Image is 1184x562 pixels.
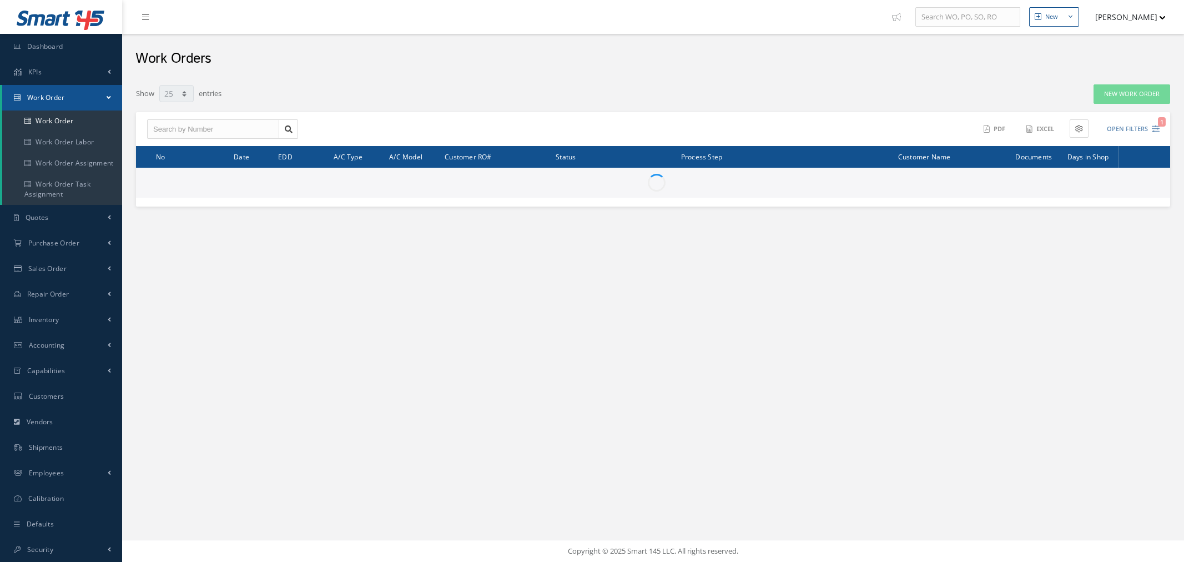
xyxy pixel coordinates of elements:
a: Work Order Labor [2,132,122,153]
span: A/C Type [334,151,362,162]
span: Work Order [27,93,65,102]
span: Dashboard [27,42,63,51]
span: Date [234,151,249,162]
span: Customers [29,392,64,401]
div: Copyright © 2025 Smart 145 LLC. All rights reserved. [133,546,1173,557]
span: Defaults [27,519,54,529]
span: No [156,151,165,162]
a: Work Order [2,85,122,111]
span: EDD [278,151,293,162]
span: Process Step [681,151,722,162]
input: Search by Number [147,119,279,139]
button: PDF [978,119,1012,139]
span: Security [27,545,53,554]
span: Inventory [29,315,59,324]
span: Employees [29,468,64,478]
label: Show [136,84,154,99]
input: Search WO, PO, SO, RO [915,7,1020,27]
span: Calibration [28,494,64,503]
span: Quotes [26,213,49,222]
span: Accounting [29,340,65,350]
span: Shipments [29,443,63,452]
span: Vendors [27,417,53,426]
button: Excel [1021,119,1061,139]
span: Purchase Order [28,238,79,248]
span: Customer RO# [445,151,491,162]
h2: Work Orders [135,51,211,67]
span: KPIs [28,67,42,77]
a: Work Order Task Assignment [2,174,122,205]
span: 1 [1158,117,1166,127]
span: Repair Order [27,289,69,299]
button: Open Filters1 [1097,120,1160,138]
span: Customer Name [898,151,951,162]
button: New [1029,7,1079,27]
a: Work Order [2,111,122,132]
label: entries [199,84,221,99]
button: [PERSON_NAME] [1085,6,1166,28]
span: Documents [1015,151,1052,162]
span: A/C Model [389,151,422,162]
div: New [1045,12,1058,22]
span: Days in Shop [1067,151,1109,162]
span: Capabilities [27,366,66,375]
span: Sales Order [28,264,67,273]
span: Status [556,151,576,162]
a: Work Order Assignment [2,153,122,174]
a: New Work Order [1094,84,1170,104]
